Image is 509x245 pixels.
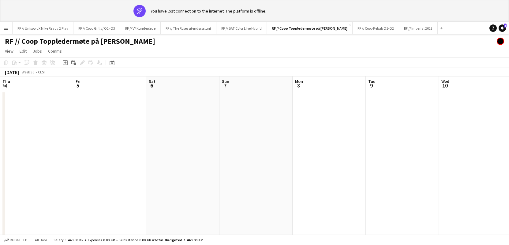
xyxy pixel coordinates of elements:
[2,79,10,84] span: Thu
[34,238,48,242] span: All jobs
[5,69,19,75] div: [DATE]
[76,79,80,84] span: Fri
[294,82,303,89] span: 8
[33,48,42,54] span: Jobs
[154,238,203,242] span: Total Budgeted 1 440.00 KR
[497,38,504,45] app-user-avatar: Hin Shing Cheung
[48,48,62,54] span: Comms
[295,79,303,84] span: Mon
[441,79,449,84] span: Wed
[3,237,28,243] button: Budgeted
[161,22,216,34] button: RF // The Roses utendørsstunt
[267,22,353,34] button: RF // Coop Toppledermøte på [PERSON_NAME]
[120,22,161,34] button: RF // VY Kundeglede
[54,238,203,242] div: Salary 1 440.00 KR + Expenses 0.00 KR + Subsistence 0.00 KR =
[13,22,73,34] button: RF // Unisport X Nike Ready 2 Play
[20,48,27,54] span: Edit
[30,47,44,55] a: Jobs
[216,22,267,34] button: RF // BAT Color Line Hybrid
[5,48,13,54] span: View
[151,8,266,14] div: You have lost connection to the internet. The platform is offline.
[367,82,375,89] span: 9
[353,22,399,34] button: RF // Coop Kebab Q1-Q2
[20,70,36,74] span: Week 36
[38,70,46,74] div: CEST
[5,37,155,46] h1: RF // Coop Toppledermøte på [PERSON_NAME]
[149,79,155,84] span: Sat
[10,238,28,242] span: Budgeted
[221,82,229,89] span: 7
[499,24,506,32] a: 1
[73,22,120,34] button: RF // Coop Grill // Q2 -Q3
[222,79,229,84] span: Sun
[46,47,64,55] a: Comms
[2,82,10,89] span: 4
[17,47,29,55] a: Edit
[2,47,16,55] a: View
[440,82,449,89] span: 10
[504,24,507,28] span: 1
[399,22,438,34] button: RF // Imperial 2023
[368,79,375,84] span: Tue
[75,82,80,89] span: 5
[148,82,155,89] span: 6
